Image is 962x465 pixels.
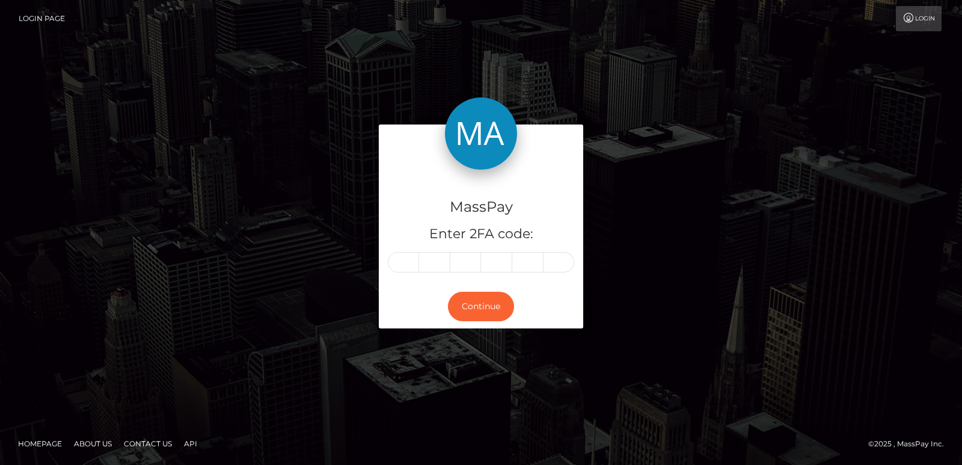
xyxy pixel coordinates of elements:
img: MassPay [445,97,517,170]
a: Login [896,6,942,31]
h4: MassPay [388,197,574,218]
a: API [179,434,202,453]
a: Login Page [19,6,65,31]
a: Contact Us [119,434,177,453]
h5: Enter 2FA code: [388,225,574,244]
a: Homepage [13,434,67,453]
button: Continue [448,292,514,321]
a: About Us [69,434,117,453]
div: © 2025 , MassPay Inc. [868,437,953,451]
